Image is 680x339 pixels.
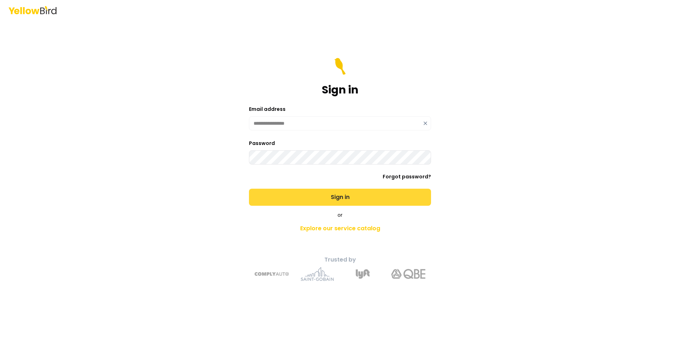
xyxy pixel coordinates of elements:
a: Forgot password? [383,173,431,180]
p: Trusted by [215,255,465,264]
label: Email address [249,106,286,113]
button: Sign in [249,189,431,206]
h1: Sign in [322,84,358,96]
label: Password [249,140,275,147]
a: Explore our service catalog [215,221,465,236]
span: or [338,211,342,219]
